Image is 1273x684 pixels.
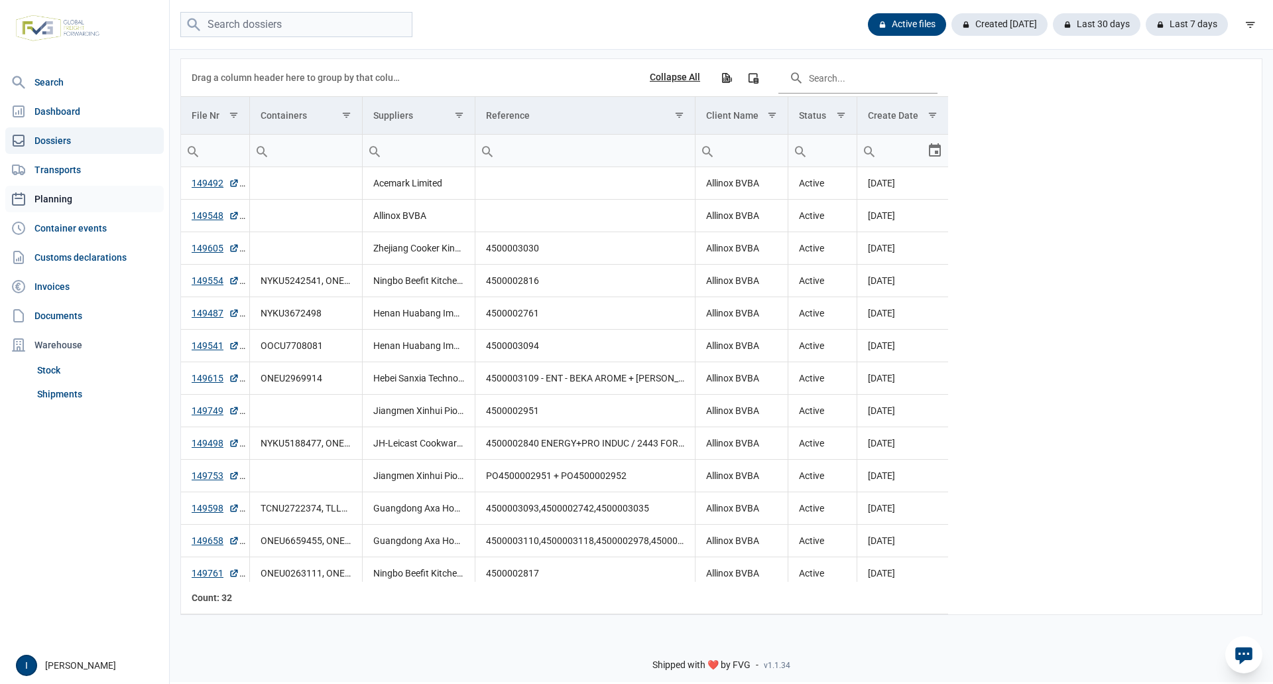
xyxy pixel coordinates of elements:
[788,525,857,557] td: Active
[192,209,239,222] a: 149548
[778,62,938,94] input: Search in the data grid
[363,557,475,590] td: Ningbo Beefit Kitchenware Co., Ltd.
[341,110,351,120] span: Show filter options for column 'Containers'
[475,492,696,525] td: 4500003093,4500002742,4500003035
[767,110,777,120] span: Show filter options for column 'Client Name'
[696,232,788,265] td: Allinox BVBA
[741,66,765,90] div: Column Chooser
[868,503,895,513] span: [DATE]
[192,241,239,255] a: 149605
[192,437,239,450] a: 149498
[192,404,239,417] a: 149749
[696,557,788,590] td: Allinox BVBA
[192,110,219,121] div: File Nr
[706,110,758,121] div: Client Name
[475,330,696,362] td: 4500003094
[857,135,927,167] input: Filter cell
[788,135,857,167] input: Filter cell
[788,557,857,590] td: Active
[5,98,164,125] a: Dashboard
[696,167,788,200] td: Allinox BVBA
[868,210,895,221] span: [DATE]
[475,135,696,167] td: Filter cell
[181,135,249,167] input: Filter cell
[475,232,696,265] td: 4500003030
[5,127,164,154] a: Dossiers
[5,157,164,183] a: Transports
[788,265,857,297] td: Active
[475,297,696,330] td: 4500002761
[250,135,362,167] input: Filter cell
[696,265,788,297] td: Allinox BVBA
[788,427,857,460] td: Active
[363,427,475,460] td: JH-Leicast Cookware Co., Ltd., [PERSON_NAME] Cookware Co., Ltd.
[650,72,700,84] div: Collapse All
[857,135,948,167] td: Filter cell
[696,362,788,395] td: Allinox BVBA
[486,110,530,121] div: Reference
[250,525,363,557] td: ONEU6659455, ONEU6661560, ONEU6662628, ONEU6663964, SEGU5946010, TCLU4551083
[868,405,895,416] span: [DATE]
[475,135,499,167] div: Search box
[857,135,881,167] div: Search box
[16,655,161,676] div: [PERSON_NAME]
[696,525,788,557] td: Allinox BVBA
[5,244,164,271] a: Customs declarations
[250,330,363,362] td: OOCU7708081
[363,265,475,297] td: Ningbo Beefit Kitchenware Co., Ltd.
[475,557,696,590] td: 4500002817
[836,110,846,120] span: Show filter options for column 'Status'
[250,135,363,167] td: Filter cell
[696,135,788,167] td: Filter cell
[5,303,164,329] a: Documents
[181,59,948,614] div: Data grid with 32 rows and 7 columns
[475,460,696,492] td: PO4500002951 + PO4500002952
[696,427,788,460] td: Allinox BVBA
[868,110,918,121] div: Create Date
[696,97,788,135] td: Column Client Name
[857,97,948,135] td: Column Create Date
[928,110,938,120] span: Show filter options for column 'Create Date'
[788,362,857,395] td: Active
[5,69,164,96] a: Search
[1239,13,1262,36] div: filter
[192,534,239,547] a: 149658
[868,568,895,579] span: [DATE]
[250,297,363,330] td: NYKU3672498
[788,232,857,265] td: Active
[475,395,696,427] td: 4500002951
[868,243,895,253] span: [DATE]
[696,330,788,362] td: Allinox BVBA
[261,110,307,121] div: Containers
[363,232,475,265] td: Zhejiang Cooker King Cooker Co. Ltd
[229,110,239,120] span: Show filter options for column 'File Nr'
[363,297,475,330] td: Henan Huabang Implement & Cooker Co., Ltd.
[192,67,404,88] div: Drag a column header here to group by that column
[5,273,164,300] a: Invoices
[788,135,857,167] td: Filter cell
[475,427,696,460] td: 4500002840 ENERGY+PRO INDUC / 2443 FORCE / 3113 ESSENTIAL / 2901 JLP / 2983 PRO INDUC / 3095 ENER...
[756,659,758,671] span: -
[696,135,788,167] input: Filter cell
[250,557,363,590] td: ONEU0263111, ONEU7638396
[250,97,363,135] td: Column Containers
[192,502,239,515] a: 149598
[696,200,788,232] td: Allinox BVBA
[868,340,895,351] span: [DATE]
[868,373,895,383] span: [DATE]
[16,655,37,676] button: I
[192,567,239,580] a: 149761
[192,591,239,604] div: File Nr Count: 32
[927,135,943,167] div: Select
[696,297,788,330] td: Allinox BVBA
[788,460,857,492] td: Active
[250,427,363,460] td: NYKU5188477, ONEU1179495
[192,176,239,190] a: 149492
[868,13,946,36] div: Active files
[250,265,363,297] td: NYKU5242541, ONEU1710770, ONEU5574667, TLLU5530870
[250,135,274,167] div: Search box
[788,330,857,362] td: Active
[363,167,475,200] td: Acemark Limited
[696,492,788,525] td: Allinox BVBA
[788,97,857,135] td: Column Status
